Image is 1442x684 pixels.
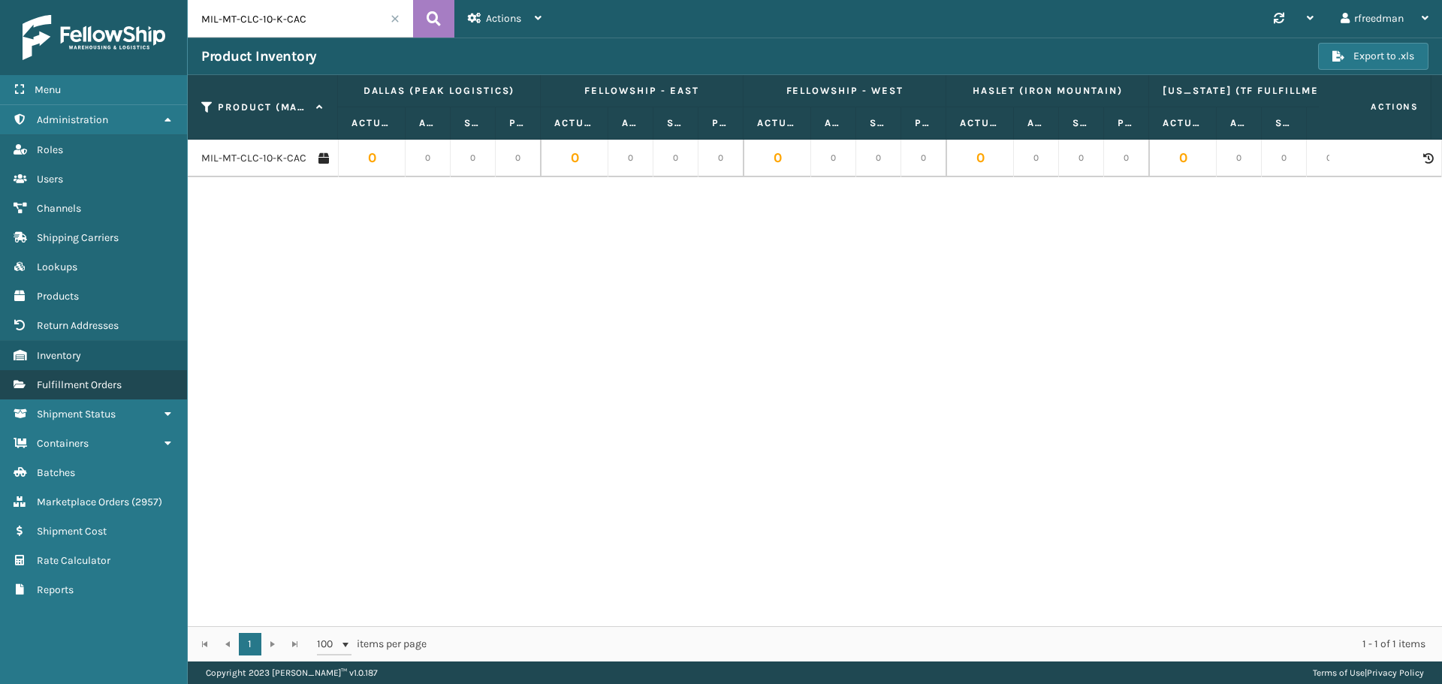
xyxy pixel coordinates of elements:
[201,151,306,166] a: MIL-MT-CLC-10-K-CAC
[1423,153,1432,164] i: Product Activity
[541,140,608,177] td: 0
[1217,140,1262,177] td: 0
[351,84,526,98] label: Dallas (Peak Logistics)
[131,496,162,508] span: ( 2957 )
[901,140,946,177] td: 0
[35,83,61,96] span: Menu
[37,290,79,303] span: Products
[37,202,81,215] span: Channels
[338,140,406,177] td: 0
[744,140,811,177] td: 0
[37,173,63,185] span: Users
[554,116,594,130] label: Actual Quantity
[37,378,122,391] span: Fulfillment Orders
[667,116,684,130] label: Safety
[37,583,74,596] span: Reports
[37,554,110,567] span: Rate Calculator
[486,12,521,25] span: Actions
[870,116,887,130] label: Safety
[406,140,451,177] td: 0
[317,633,427,655] span: items per page
[1307,140,1352,177] td: 0
[37,408,116,420] span: Shipment Status
[451,140,496,177] td: 0
[37,261,77,273] span: Lookups
[1323,95,1428,119] span: Actions
[201,47,317,65] h3: Product Inventory
[37,231,119,244] span: Shipping Carriers
[23,15,165,60] img: logo
[1367,667,1424,678] a: Privacy Policy
[608,140,653,177] td: 0
[856,140,901,177] td: 0
[1149,140,1217,177] td: 0
[448,637,1425,652] div: 1 - 1 of 1 items
[1318,43,1428,70] button: Export to .xls
[1230,116,1247,130] label: Available
[1072,116,1090,130] label: Safety
[37,437,89,450] span: Containers
[206,661,378,684] p: Copyright 2023 [PERSON_NAME]™ v 1.0.187
[757,116,797,130] label: Actual Quantity
[1313,661,1424,684] div: |
[915,116,932,130] label: Pending
[653,140,698,177] td: 0
[1313,667,1365,678] a: Terms of Use
[1104,140,1149,177] td: 0
[1275,116,1293,130] label: Safety
[960,116,1000,130] label: Actual Quantity
[698,140,744,177] td: 0
[1118,116,1135,130] label: Pending
[37,113,108,126] span: Administration
[1027,116,1045,130] label: Available
[554,84,729,98] label: Fellowship - East
[351,116,391,130] label: Actual Quantity
[712,116,729,130] label: Pending
[37,525,107,538] span: Shipment Cost
[509,116,526,130] label: Pending
[37,496,129,508] span: Marketplace Orders
[825,116,842,130] label: Available
[1059,140,1104,177] td: 0
[37,349,81,362] span: Inventory
[496,140,541,177] td: 0
[811,140,856,177] td: 0
[419,116,436,130] label: Available
[622,116,639,130] label: Available
[1262,140,1307,177] td: 0
[1163,84,1338,98] label: [US_STATE] (TF Fulfillment)
[464,116,481,130] label: Safety
[1014,140,1059,177] td: 0
[317,637,339,652] span: 100
[37,143,63,156] span: Roles
[946,140,1014,177] td: 0
[37,319,119,332] span: Return Addresses
[239,633,261,655] a: 1
[218,101,309,114] label: Product (MAIN SKU)
[757,84,932,98] label: Fellowship - West
[960,84,1135,98] label: Haslet (Iron Mountain)
[1163,116,1202,130] label: Actual Quantity
[37,466,75,479] span: Batches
